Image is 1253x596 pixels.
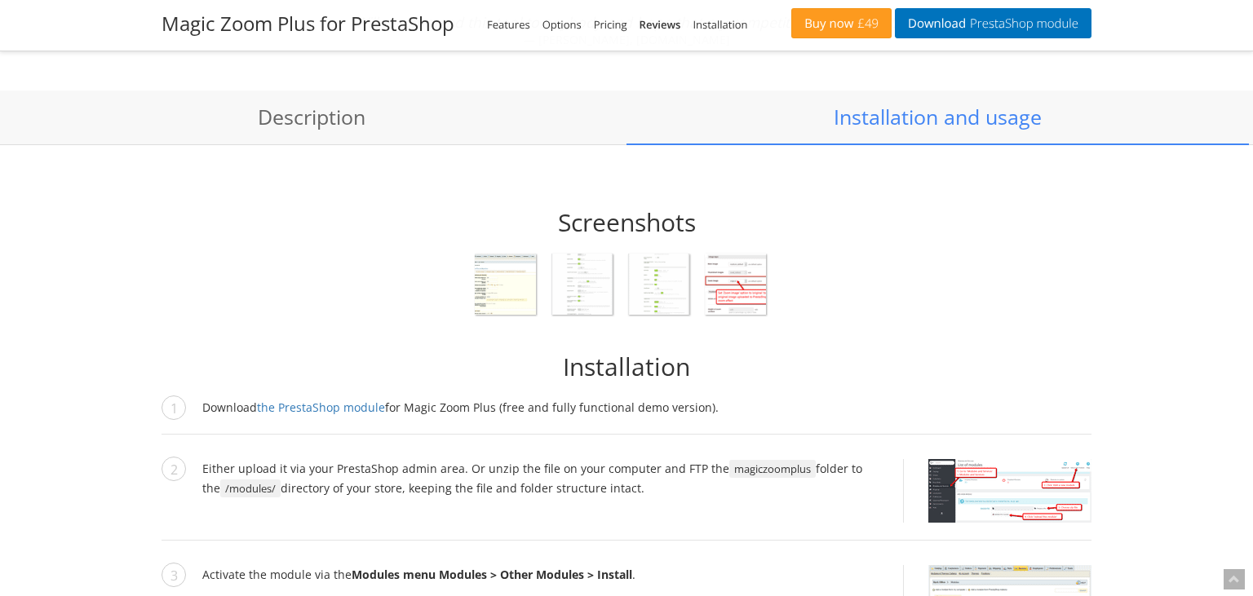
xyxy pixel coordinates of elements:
[162,208,1091,237] h2: Screenshots
[162,398,1091,435] li: Download for Magic Zoom Plus (free and fully functional demo version).
[542,17,582,32] a: Options
[162,12,454,36] h2: Magic Zoom Plus for PrestaShop
[729,460,816,478] span: magiczoomplus
[626,91,1249,144] a: Installation and usage
[705,254,766,315] img: For detailed zoom use original image uploaded to PrestaShop
[640,17,681,32] a: Reviews
[628,254,689,315] img: Magic Zoom Plus addon for Prestashop 16 Default Settings page
[551,254,613,315] img: Magic Zoom Plus addon for Prestashop 16 Settings page
[966,17,1078,30] span: PrestaShop module
[791,8,892,38] a: Buy now£49
[693,17,747,32] a: Installation
[220,479,281,497] span: /modules/
[487,17,530,32] a: Features
[903,459,1091,523] a: Install PrestaShop Magic Zoom Plus module in admin area
[594,17,627,32] a: Pricing
[895,8,1091,38] a: DownloadPrestaShop module
[162,352,1091,382] h2: Installation
[162,459,1091,541] li: Either upload it via your PrestaShop admin area. Or unzip the file on your computer and FTP the f...
[853,17,879,30] span: £49
[352,567,632,582] b: Modules menu Modules > Other Modules > Install
[257,400,385,415] a: the PrestaShop module
[928,459,1091,523] img: Install PrestaShop Magic Zoom Plus module in admin area
[475,254,536,315] img: Magic Zoom Plus addon for Prestashop admin configuration page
